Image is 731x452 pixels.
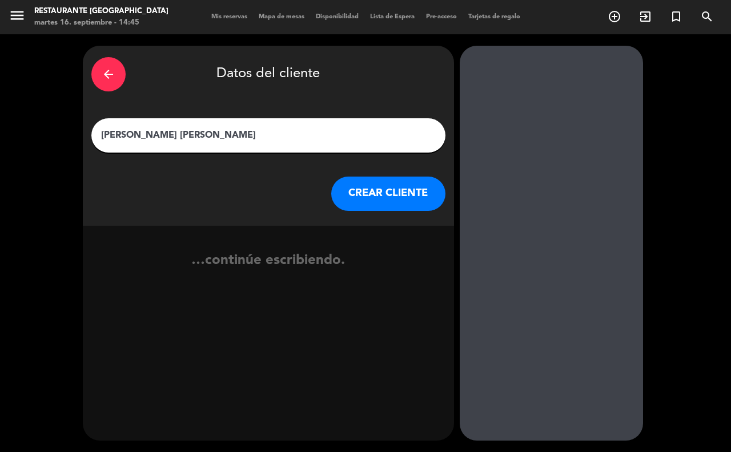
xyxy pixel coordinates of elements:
[34,17,168,29] div: martes 16. septiembre - 14:45
[638,10,652,23] i: exit_to_app
[9,7,26,24] i: menu
[463,14,526,20] span: Tarjetas de regalo
[608,10,621,23] i: add_circle_outline
[91,54,445,94] div: Datos del cliente
[310,14,364,20] span: Disponibilidad
[102,67,115,81] i: arrow_back
[700,10,714,23] i: search
[83,250,454,293] div: …continúe escribiendo.
[669,10,683,23] i: turned_in_not
[100,127,437,143] input: Escriba nombre, correo electrónico o número de teléfono...
[206,14,253,20] span: Mis reservas
[34,6,168,17] div: Restaurante [GEOGRAPHIC_DATA]
[253,14,310,20] span: Mapa de mesas
[331,177,445,211] button: CREAR CLIENTE
[420,14,463,20] span: Pre-acceso
[9,7,26,28] button: menu
[364,14,420,20] span: Lista de Espera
